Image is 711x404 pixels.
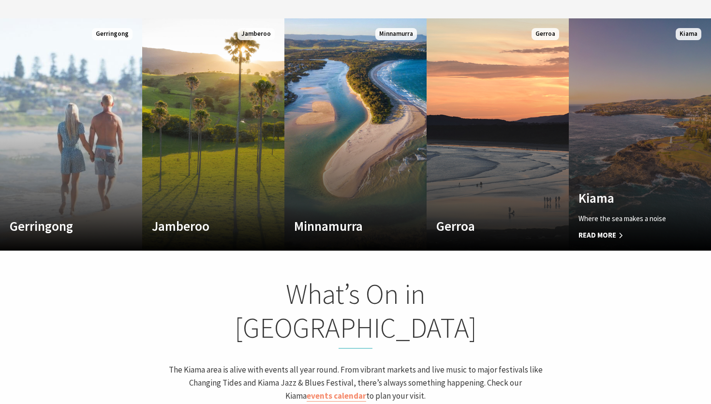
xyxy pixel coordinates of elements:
h4: Gerringong [10,218,111,234]
a: events calendar [307,390,366,402]
span: Read More [578,229,680,241]
p: Where the sea makes a noise [578,213,680,224]
p: The Kiama area is alive with events all year round. From vibrant markets and live music to major ... [166,363,545,403]
h4: Kiama [578,190,680,206]
h4: Gerroa [436,218,538,234]
a: Custom Image Used Minnamurra Minnamurra [284,18,427,251]
h4: Minnamurra [294,218,396,234]
a: Custom Image Used Kiama Where the sea makes a noise Read More Kiama [569,18,711,251]
span: Gerroa [532,28,559,40]
span: Gerringong [92,28,133,40]
h2: What’s On in [GEOGRAPHIC_DATA] [166,277,545,348]
span: Jamberoo [237,28,275,40]
h4: Jamberoo [152,218,253,234]
span: Minnamurra [375,28,417,40]
a: Custom Image Used Gerroa Gerroa [427,18,569,251]
span: Kiama [676,28,701,40]
a: Custom Image Used Jamberoo Jamberoo [142,18,284,251]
